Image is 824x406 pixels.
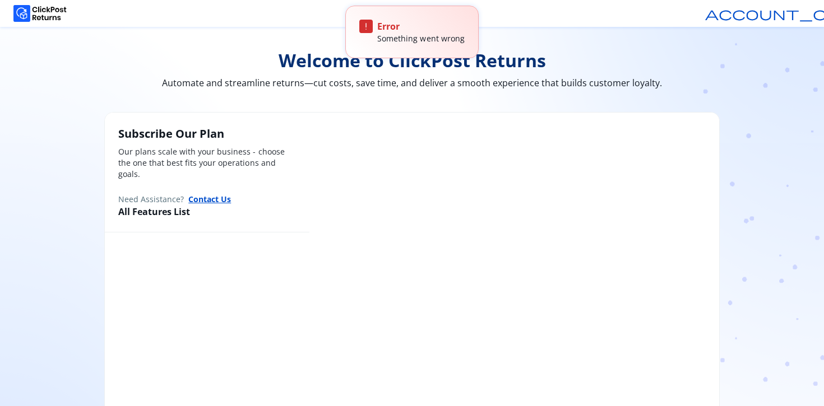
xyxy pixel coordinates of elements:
span: Automate and streamline returns—cut costs, save time, and deliver a smooth experience that builds... [104,76,720,90]
span: Welcome to ClickPost Returns [104,49,720,72]
span: Need Assistance? [118,194,184,205]
p: Something went wrong [377,33,464,44]
p: Our plans scale with your business - choose the one that best fits your operations and goals. [118,146,296,180]
button: Contact Us [188,193,231,205]
h2: Subscribe Our Plan [118,126,296,142]
span: All Features List [118,206,190,218]
p: Error [377,20,464,33]
span: exclamation [360,21,372,32]
img: Logo [13,5,67,22]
